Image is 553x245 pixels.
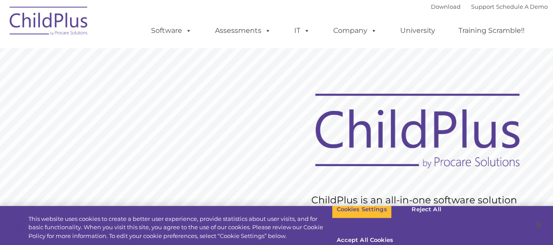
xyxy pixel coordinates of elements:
font: | [431,3,548,10]
a: Support [472,3,495,10]
a: Training Scramble!! [450,22,534,39]
img: ChildPlus by Procare Solutions [5,0,93,44]
div: This website uses cookies to create a better user experience, provide statistics about user visit... [28,215,332,241]
button: Close [529,215,549,234]
a: University [392,22,444,39]
button: Reject All [399,200,454,219]
a: Company [325,22,386,39]
a: Software [143,22,201,39]
a: Assessments [207,22,280,39]
a: Schedule A Demo [497,3,548,10]
a: IT [286,22,319,39]
a: Download [431,3,461,10]
button: Cookies Settings [332,200,392,219]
